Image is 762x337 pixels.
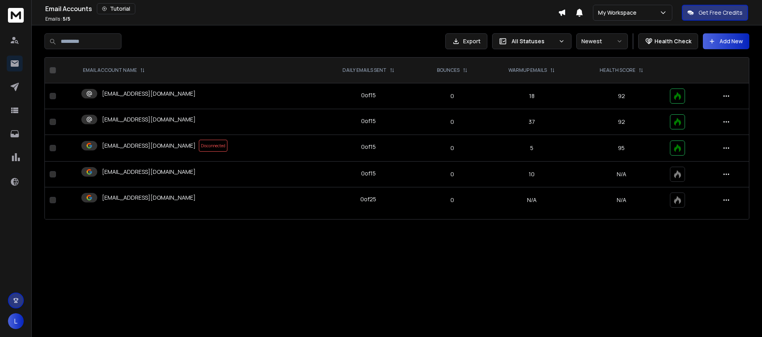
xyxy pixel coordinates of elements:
p: N/A [582,170,660,178]
p: 0 [423,196,481,204]
div: 0 of 25 [360,195,376,203]
p: Health Check [654,37,691,45]
span: Disconnected [199,140,227,152]
p: 0 [423,118,481,126]
button: L [8,313,24,329]
p: HEALTH SCORE [600,67,635,73]
p: All Statuses [512,37,555,45]
button: Health Check [638,33,698,49]
button: Add New [703,33,749,49]
div: Email Accounts [45,3,558,14]
p: My Workspace [598,9,640,17]
td: 5 [486,135,577,162]
div: 0 of 15 [361,117,376,125]
p: 0 [423,92,481,100]
span: 5 / 5 [63,15,70,22]
p: BOUNCES [437,67,460,73]
button: Tutorial [97,3,135,14]
p: N/A [582,196,660,204]
td: 18 [486,83,577,109]
p: Emails : [45,16,70,22]
td: 92 [577,83,665,109]
div: 0 of 15 [361,143,376,151]
p: [EMAIL_ADDRESS][DOMAIN_NAME] [102,142,196,150]
div: EMAIL ACCOUNT NAME [83,67,145,73]
p: 0 [423,144,481,152]
div: 0 of 15 [361,169,376,177]
button: Newest [576,33,628,49]
p: [EMAIL_ADDRESS][DOMAIN_NAME] [102,90,196,98]
div: 0 of 15 [361,91,376,99]
td: N/A [486,187,577,213]
p: [EMAIL_ADDRESS][DOMAIN_NAME] [102,194,196,202]
p: [EMAIL_ADDRESS][DOMAIN_NAME] [102,116,196,123]
td: 10 [486,162,577,187]
td: 92 [577,109,665,135]
p: 0 [423,170,481,178]
td: 37 [486,109,577,135]
td: 95 [577,135,665,162]
p: Get Free Credits [698,9,743,17]
p: DAILY EMAILS SENT [343,67,387,73]
p: [EMAIL_ADDRESS][DOMAIN_NAME] [102,168,196,176]
button: Export [445,33,487,49]
p: WARMUP EMAILS [508,67,547,73]
button: Get Free Credits [682,5,748,21]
